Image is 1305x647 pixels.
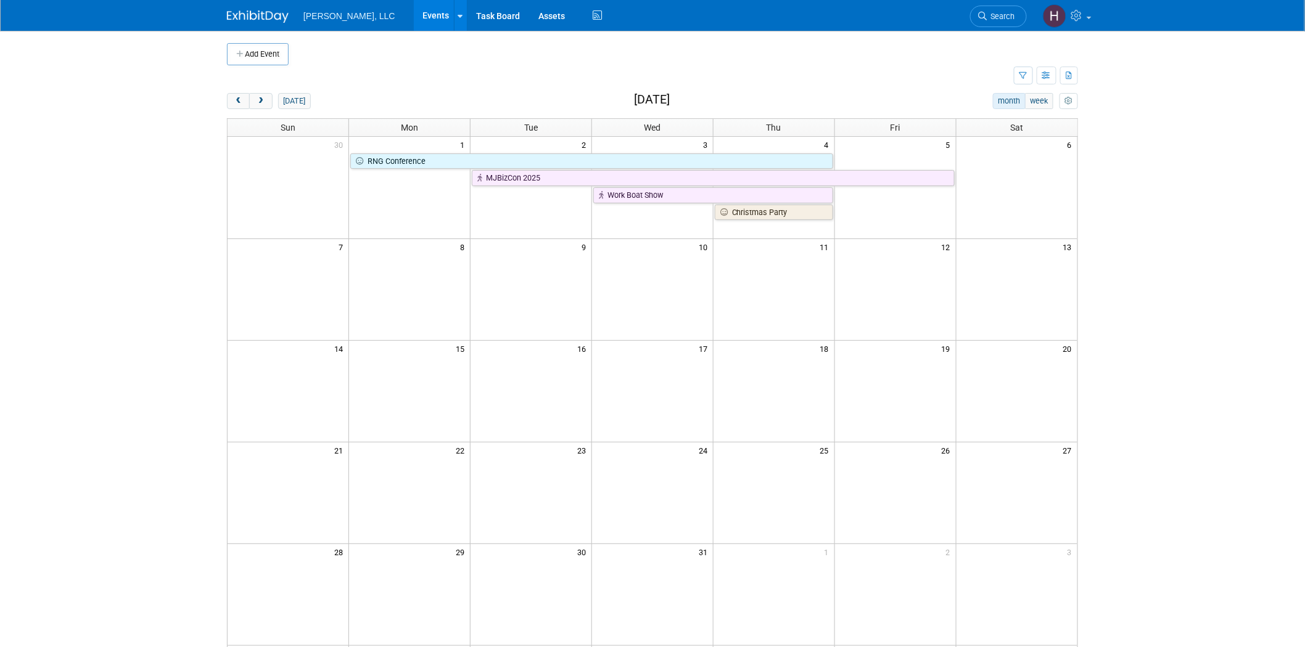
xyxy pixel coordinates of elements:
[767,123,781,132] span: Thu
[941,442,956,458] span: 26
[333,544,348,560] span: 28
[634,93,670,107] h2: [DATE]
[576,442,591,458] span: 23
[455,341,470,356] span: 15
[227,93,250,109] button: prev
[945,137,956,152] span: 5
[698,239,713,254] span: 10
[1025,93,1053,109] button: week
[1062,341,1077,356] span: 20
[278,93,311,109] button: [DATE]
[993,93,1026,109] button: month
[337,239,348,254] span: 7
[472,170,954,186] a: MJBizCon 2025
[350,153,833,169] a: RNG Conference
[1010,123,1023,132] span: Sat
[1060,93,1078,109] button: myCustomButton
[823,544,834,560] span: 1
[698,544,713,560] span: 31
[970,6,1027,27] a: Search
[945,544,956,560] span: 2
[891,123,900,132] span: Fri
[819,442,834,458] span: 25
[715,205,833,221] a: Christmas Party
[698,442,713,458] span: 24
[1066,544,1077,560] span: 3
[644,123,661,132] span: Wed
[593,187,833,203] a: Work Boat Show
[303,11,395,21] span: [PERSON_NAME], LLC
[1043,4,1066,28] img: Hannah Mulholland
[819,239,834,254] span: 11
[941,341,956,356] span: 19
[576,341,591,356] span: 16
[227,43,289,65] button: Add Event
[249,93,272,109] button: next
[580,239,591,254] span: 9
[455,544,470,560] span: 29
[333,137,348,152] span: 30
[698,341,713,356] span: 17
[455,442,470,458] span: 22
[1064,97,1072,105] i: Personalize Calendar
[580,137,591,152] span: 2
[281,123,295,132] span: Sun
[1062,239,1077,254] span: 13
[987,12,1015,21] span: Search
[1062,442,1077,458] span: 27
[459,239,470,254] span: 8
[459,137,470,152] span: 1
[576,544,591,560] span: 30
[524,123,538,132] span: Tue
[819,341,834,356] span: 18
[941,239,956,254] span: 12
[702,137,713,152] span: 3
[227,10,289,23] img: ExhibitDay
[401,123,418,132] span: Mon
[1066,137,1077,152] span: 6
[823,137,834,152] span: 4
[333,442,348,458] span: 21
[333,341,348,356] span: 14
